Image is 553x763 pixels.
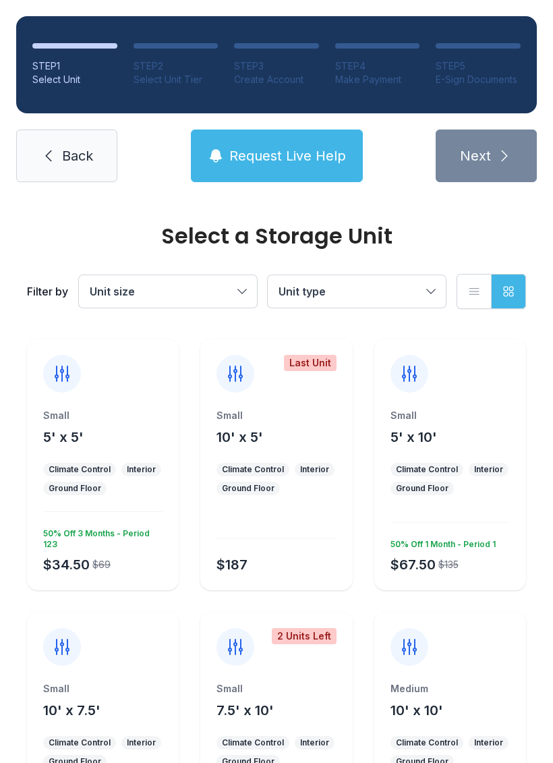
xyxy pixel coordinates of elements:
div: $67.50 [390,555,436,574]
span: 10' x 10' [390,702,443,718]
button: 10' x 10' [390,701,443,720]
div: STEP 1 [32,59,117,73]
div: Climate Control [396,464,458,475]
span: Next [460,146,491,165]
div: Climate Control [222,737,284,748]
div: Select Unit Tier [134,73,219,86]
div: $69 [92,558,111,571]
div: 2 Units Left [272,628,337,644]
div: Climate Control [222,464,284,475]
div: STEP 5 [436,59,521,73]
span: Unit size [90,285,135,298]
button: 5' x 10' [390,428,437,447]
div: Small [43,682,163,696]
div: Ground Floor [396,483,448,494]
div: Interior [474,464,503,475]
div: STEP 4 [335,59,420,73]
span: Request Live Help [229,146,346,165]
div: E-Sign Documents [436,73,521,86]
div: Small [216,409,336,422]
button: Unit size [79,275,257,308]
div: 50% Off 3 Months - Period 123 [38,523,163,550]
div: Climate Control [396,737,458,748]
div: Interior [300,464,329,475]
div: Interior [300,737,329,748]
button: 7.5' x 10' [216,701,274,720]
div: Ground Floor [222,483,274,494]
span: Back [62,146,93,165]
span: 5' x 10' [390,429,437,445]
div: Make Payment [335,73,420,86]
div: Interior [127,464,156,475]
div: Create Account [234,73,319,86]
div: $34.50 [43,555,90,574]
button: 10' x 7.5' [43,701,100,720]
div: Filter by [27,283,68,300]
span: 10' x 5' [216,429,263,445]
button: Unit type [268,275,446,308]
div: Climate Control [49,737,111,748]
button: 5' x 5' [43,428,84,447]
span: 10' x 7.5' [43,702,100,718]
button: 10' x 5' [216,428,263,447]
div: STEP 2 [134,59,219,73]
span: 5' x 5' [43,429,84,445]
div: Small [216,682,336,696]
div: Interior [474,737,503,748]
div: Select a Storage Unit [27,225,526,247]
div: Medium [390,682,510,696]
div: 50% Off 1 Month - Period 1 [385,534,496,550]
div: Small [390,409,510,422]
div: Climate Control [49,464,111,475]
span: Unit type [279,285,326,298]
div: Select Unit [32,73,117,86]
div: STEP 3 [234,59,319,73]
div: $187 [216,555,248,574]
div: Interior [127,737,156,748]
div: Last Unit [284,355,337,371]
div: $135 [438,558,459,571]
span: 7.5' x 10' [216,702,274,718]
div: Small [43,409,163,422]
div: Ground Floor [49,483,101,494]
